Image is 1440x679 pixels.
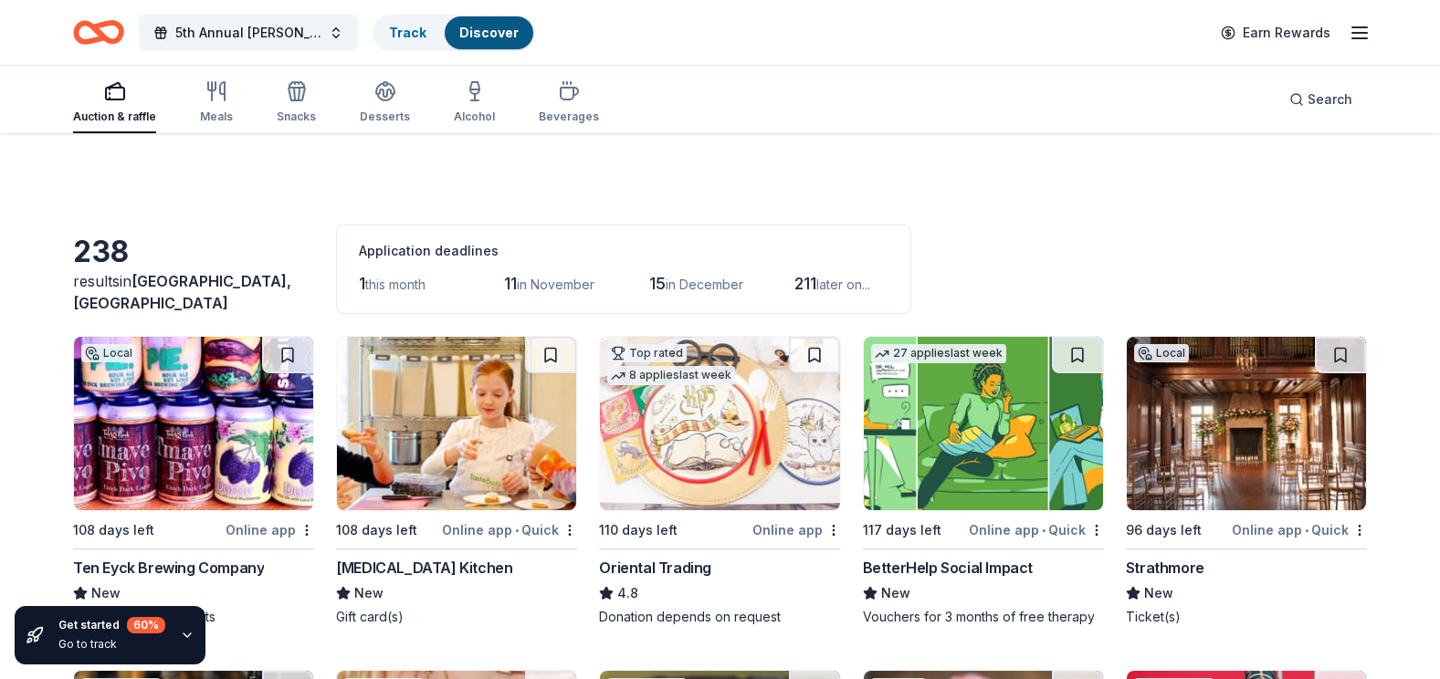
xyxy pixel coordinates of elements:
[73,519,154,541] div: 108 days left
[599,608,840,626] div: Donation depends on request
[360,73,410,133] button: Desserts
[864,337,1103,510] img: Image for BetterHelp Social Impact
[73,557,264,579] div: Ten Eyck Brewing Company
[73,11,124,54] a: Home
[58,637,165,652] div: Go to track
[226,518,314,541] div: Online app
[73,336,314,626] a: Image for Ten Eyck Brewing CompanyLocal108 days leftOnline appTen Eyck Brewing CompanyNewGift car...
[1308,89,1352,110] span: Search
[336,608,577,626] div: Gift card(s)
[1305,523,1309,538] span: •
[389,25,426,40] a: Track
[881,582,910,604] span: New
[200,110,233,124] div: Meals
[1232,518,1367,541] div: Online app Quick
[360,110,410,124] div: Desserts
[1127,337,1366,510] img: Image for Strathmore
[515,523,519,538] span: •
[1144,582,1173,604] span: New
[617,582,638,604] span: 4.8
[666,277,743,292] span: in December
[73,73,156,133] button: Auction & raffle
[1042,523,1046,538] span: •
[1126,336,1367,626] a: Image for StrathmoreLocal96 days leftOnline app•QuickStrathmoreNewTicket(s)
[277,73,316,133] button: Snacks
[74,337,313,510] img: Image for Ten Eyck Brewing Company
[752,518,841,541] div: Online app
[127,617,165,633] div: 60 %
[454,110,495,124] div: Alcohol
[504,274,517,293] span: 11
[175,22,321,44] span: 5th Annual [PERSON_NAME]'s Charity Casino Gala
[200,73,233,133] button: Meals
[373,15,535,51] button: TrackDiscover
[539,73,599,133] button: Beverages
[73,234,314,270] div: 238
[871,344,1006,363] div: 27 applies last week
[336,336,577,626] a: Image for Taste Buds Kitchen108 days leftOnline app•Quick[MEDICAL_DATA] KitchenNewGift card(s)
[1126,557,1204,579] div: Strathmore
[863,608,1104,626] div: Vouchers for 3 months of free therapy
[73,272,291,312] span: [GEOGRAPHIC_DATA], [GEOGRAPHIC_DATA]
[459,25,519,40] a: Discover
[359,274,365,293] span: 1
[91,582,121,604] span: New
[277,110,316,124] div: Snacks
[863,336,1104,626] a: Image for BetterHelp Social Impact27 applieslast week117 days leftOnline app•QuickBetterHelp Soci...
[607,344,687,362] div: Top rated
[454,73,495,133] button: Alcohol
[539,110,599,124] div: Beverages
[336,519,417,541] div: 108 days left
[863,519,941,541] div: 117 days left
[73,272,291,312] span: in
[1275,81,1367,118] button: Search
[58,617,165,633] div: Get started
[442,518,577,541] div: Online app Quick
[599,557,711,579] div: Oriental Trading
[73,110,156,124] div: Auction & raffle
[1210,16,1341,49] a: Earn Rewards
[139,15,358,51] button: 5th Annual [PERSON_NAME]'s Charity Casino Gala
[600,337,839,510] img: Image for Oriental Trading
[337,337,576,510] img: Image for Taste Buds Kitchen
[517,277,594,292] span: in November
[794,274,816,293] span: 211
[73,270,314,314] div: results
[599,336,840,626] a: Image for Oriental TradingTop rated8 applieslast week110 days leftOnline appOriental Trading4.8Do...
[649,274,666,293] span: 15
[816,277,870,292] span: later on...
[336,557,512,579] div: [MEDICAL_DATA] Kitchen
[359,240,888,262] div: Application deadlines
[354,582,384,604] span: New
[81,344,136,362] div: Local
[863,557,1033,579] div: BetterHelp Social Impact
[599,519,678,541] div: 110 days left
[607,366,735,385] div: 8 applies last week
[1126,608,1367,626] div: Ticket(s)
[969,518,1104,541] div: Online app Quick
[1134,344,1189,362] div: Local
[365,277,426,292] span: this month
[1126,519,1202,541] div: 96 days left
